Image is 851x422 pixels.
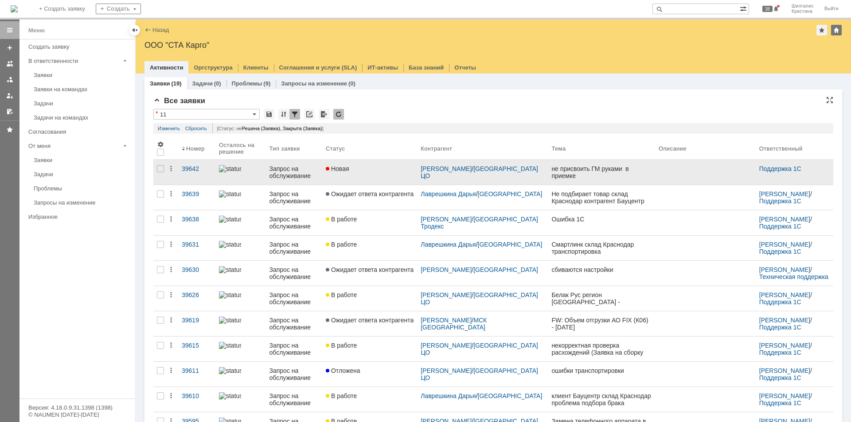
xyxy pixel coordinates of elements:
a: Поддержка 1С [759,165,801,172]
img: statusbar-60 (1).png [219,367,241,374]
a: Задачи [30,97,133,110]
img: statusbar-100 (1).png [219,165,241,172]
div: Запрос на обслуживание [269,392,318,407]
a: [PERSON_NAME] [759,342,810,349]
div: / [759,216,830,230]
div: / [421,165,544,179]
a: 39611 [178,362,215,387]
div: / [759,266,830,280]
span: Все заявки [153,97,205,105]
a: [PERSON_NAME] [759,241,810,248]
a: statusbar-100 (1).png [215,236,266,260]
div: Контрагент [421,145,452,152]
a: 39626 [178,286,215,311]
a: некорректная проверка расхождений (Заявка на сборку 4275330) [548,337,655,361]
div: FW: Объем отгрузки АО FIX (К06) - [DATE] [551,317,652,331]
div: (9) [263,80,270,87]
div: Обновлять список [333,109,344,120]
div: (19) [171,80,181,87]
a: Соглашения и услуги (SLA) [279,64,357,71]
a: [GEOGRAPHIC_DATA] Тродекс [421,216,540,230]
a: Не подбирает товар склад Краснодар контрагент Бауцентр [548,185,655,210]
a: Техническая поддержка [759,273,828,280]
div: [Статус: не ] [212,123,829,134]
div: Запрос на обслуживание [269,266,318,280]
a: Лаврешкина Дарья [421,392,476,399]
div: / [421,241,544,248]
div: сбиваются настройки [551,266,652,273]
div: 39611 [182,367,212,374]
a: 39619 [178,311,215,336]
div: Заявки [34,72,129,78]
a: В работе [322,286,417,311]
a: [GEOGRAPHIC_DATA] ЦО [421,165,540,179]
a: [GEOGRAPHIC_DATA] [478,392,543,399]
div: / [421,317,544,331]
div: / [759,342,830,356]
div: Заявки [34,157,129,163]
a: 39615 [178,337,215,361]
img: statusbar-100 (1).png [219,291,241,298]
div: Смартлинк склад Краснодар транспортировка [551,241,652,255]
div: Тема [551,145,566,152]
a: В работе [322,387,417,412]
a: Заявки на командах [3,57,17,71]
span: Решена (Заявка), Закрыта (Заявка) [242,126,322,131]
a: [PERSON_NAME] [421,291,472,298]
div: Заявки на командах [34,86,129,93]
a: Задачи [192,80,213,87]
div: 39642 [182,165,212,172]
div: На всю страницу [826,97,833,104]
div: Проблемы [34,185,129,192]
a: Заявки [30,153,133,167]
div: / [421,216,544,230]
span: Расширенный поиск [740,4,749,12]
a: Запрос на обслуживание [265,185,322,210]
a: Заявки на командах [30,82,133,96]
div: Задачи [34,171,129,178]
div: Тип заявки [269,145,300,152]
div: Действия [168,165,175,172]
div: / [421,266,544,273]
a: statusbar-100 (1).png [215,261,266,286]
div: Запросы на изменение [34,199,129,206]
a: Согласования [25,125,133,139]
div: Осталось на решение [219,142,255,155]
div: клиент Бауцентр склад Краснодар проблема подбора брака [551,392,652,407]
a: Изменить [158,123,180,134]
div: (0) [348,80,355,87]
span: Ожидает ответа контрагента [326,266,414,273]
span: Кристина [792,9,814,14]
a: Заявки в моей ответственности [3,73,17,87]
a: statusbar-100 (1).png [215,311,266,336]
a: Поддержка 1С [759,223,801,230]
a: 39642 [178,160,215,185]
a: Запрос на обслуживание [265,261,322,286]
a: [PERSON_NAME] [759,291,810,298]
a: [GEOGRAPHIC_DATA] ЦО [421,342,540,356]
a: Перейти на домашнюю страницу [11,5,18,12]
a: Запрос на обслуживание [265,337,322,361]
div: Изменить домашнюю страницу [831,25,842,35]
div: Не подбирает товар склад Краснодар контрагент Бауцентр [551,190,652,205]
div: Статус [326,145,345,152]
div: Ошибка 1С [551,216,652,223]
th: Статус [322,137,417,160]
div: / [759,317,830,331]
div: От меня [28,143,120,149]
a: ИТ-активы [367,64,398,71]
div: Запрос на обслуживание [269,241,318,255]
div: / [421,342,544,356]
a: Создать заявку [3,41,17,55]
a: Ожидает ответа контрагента [322,185,417,210]
div: Действия [168,190,175,197]
a: Поддержка 1С [759,349,801,356]
a: Мои заявки [3,89,17,103]
div: Запрос на обслуживание [269,291,318,306]
a: ошибки транспортировки [548,362,655,387]
div: Запрос на обслуживание [269,317,318,331]
a: [PERSON_NAME] [421,266,472,273]
span: Ожидает ответа контрагента [326,317,414,324]
div: / [759,392,830,407]
a: 39639 [178,185,215,210]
